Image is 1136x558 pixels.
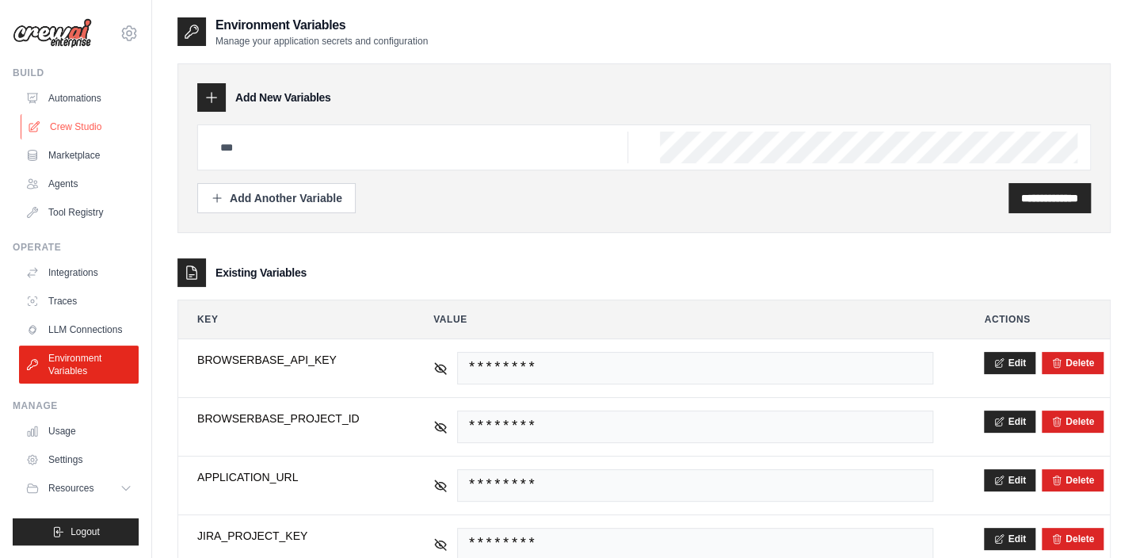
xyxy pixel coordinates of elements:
a: Automations [19,86,139,111]
a: Settings [19,447,139,472]
button: Edit [984,352,1035,374]
a: Marketplace [19,143,139,168]
a: Tool Registry [19,200,139,225]
th: Actions [965,300,1110,338]
a: Integrations [19,260,139,285]
span: APPLICATION_URL [197,469,383,485]
img: Logo [13,18,92,48]
span: Resources [48,482,93,495]
div: Operate [13,241,139,254]
span: Logout [71,526,100,538]
button: Edit [984,469,1035,491]
a: LLM Connections [19,317,139,342]
a: Crew Studio [21,114,140,139]
button: Add Another Variable [197,183,356,213]
button: Edit [984,411,1035,433]
th: Value [414,300,952,338]
a: Usage [19,418,139,444]
button: Delete [1051,415,1094,428]
span: JIRA_PROJECT_KEY [197,528,383,544]
a: Agents [19,171,139,197]
button: Delete [1051,533,1094,545]
button: Delete [1051,474,1094,487]
button: Resources [19,476,139,501]
h3: Add New Variables [235,90,331,105]
a: Environment Variables [19,346,139,384]
button: Logout [13,518,139,545]
th: Key [178,300,402,338]
span: BROWSERBASE_API_KEY [197,352,383,368]
div: Build [13,67,139,79]
h3: Existing Variables [215,265,307,281]
a: Traces [19,289,139,314]
h2: Environment Variables [215,16,428,35]
p: Manage your application secrets and configuration [215,35,428,48]
span: BROWSERBASE_PROJECT_ID [197,411,383,426]
button: Delete [1051,357,1094,369]
div: Manage [13,399,139,412]
div: Add Another Variable [211,190,342,206]
button: Edit [984,528,1035,550]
